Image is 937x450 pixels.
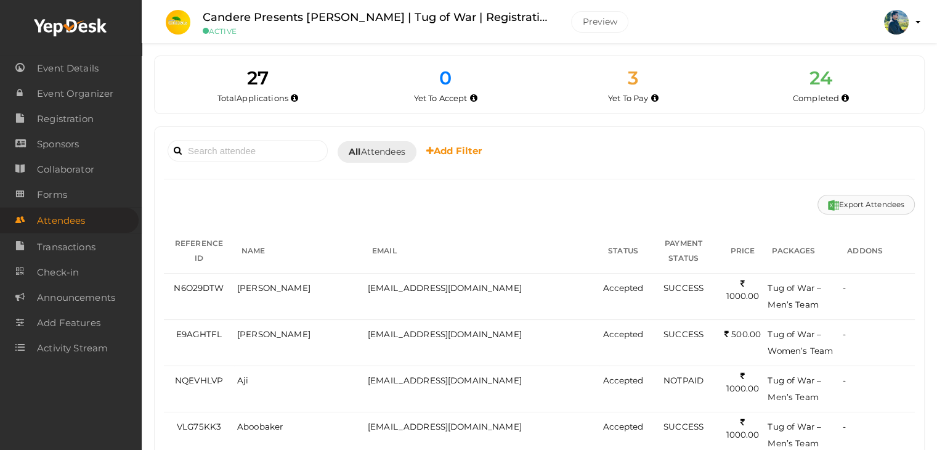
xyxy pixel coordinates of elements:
span: Forms [37,182,67,207]
span: Event Details [37,56,99,81]
button: Preview [571,11,628,33]
img: ACg8ocImFeownhHtboqxd0f2jP-n9H7_i8EBYaAdPoJXQiB63u4xhcvD=s100 [884,10,909,35]
span: NOTPAID [663,375,704,385]
span: E9AGHTFL [176,329,222,339]
th: EMAIL [365,229,600,274]
span: Aboobaker [237,422,283,432]
span: NQEVHLVP [175,375,223,385]
th: PAYMENT STATUS [647,229,721,274]
span: 24 [809,67,832,89]
span: [EMAIL_ADDRESS][DOMAIN_NAME] [368,422,522,432]
span: Sponsors [37,132,79,157]
span: 3 [628,67,638,89]
span: SUCCESS [663,422,704,432]
th: PACKAGES [765,229,840,274]
span: Collaborator [37,157,94,182]
span: Accepted [602,375,643,385]
span: [PERSON_NAME] [237,283,310,293]
span: Accepted [602,283,643,293]
th: STATUS [599,229,646,274]
span: Completed [793,93,839,103]
span: N6O29DTW [174,283,224,293]
span: Total [217,93,288,103]
small: ACTIVE [203,27,553,36]
th: NAME [234,229,365,274]
span: Tug of War – Women’s Team [768,329,833,356]
span: 1000.00 [726,417,759,440]
input: Search attendee [168,140,328,162]
span: Tug of War – Men’s Team [768,375,821,402]
span: REFERENCE ID [175,239,223,263]
span: SUCCESS [663,283,704,293]
b: All [349,146,360,157]
img: 0C2H5NAW_small.jpeg [166,10,190,35]
th: ADDONS [840,229,915,274]
span: - [843,375,846,385]
span: Tug of War – Men’s Team [768,283,821,309]
span: [EMAIL_ADDRESS][DOMAIN_NAME] [368,375,522,385]
span: Attendees [349,145,405,158]
span: - [843,422,846,432]
span: [EMAIL_ADDRESS][DOMAIN_NAME] [368,329,522,339]
i: Total number of applications [291,95,298,102]
span: Applications [237,93,288,103]
span: SUCCESS [663,329,704,339]
span: 0 [439,67,452,89]
i: Accepted by organizer and yet to make payment [651,95,659,102]
span: Aji [237,375,248,385]
span: Add Features [37,311,100,335]
span: Announcements [37,285,115,310]
span: 27 [247,67,269,89]
span: Check-in [37,260,79,285]
b: Add Filter [426,145,482,157]
span: Registration [37,107,94,131]
span: Event Organizer [37,81,113,106]
button: Export Attendees [817,195,915,215]
span: [PERSON_NAME] [237,329,310,339]
span: 500.00 [724,329,761,339]
label: Candere Presents [PERSON_NAME] | Tug of War | Registration [203,9,553,27]
span: VLG75KK3 [177,422,221,432]
i: Yet to be accepted by organizer [470,95,477,102]
th: PRICE [721,229,765,274]
span: Attendees [37,208,85,233]
span: Accepted [602,422,643,432]
i: Accepted and completed payment succesfully [842,95,849,102]
span: Yet To Pay [608,93,648,103]
span: Activity Stream [37,336,108,361]
span: 1000.00 [726,279,759,301]
span: Yet To Accept [414,93,468,103]
span: - [843,283,846,293]
img: excel.svg [828,200,839,211]
span: [EMAIL_ADDRESS][DOMAIN_NAME] [368,283,522,293]
span: - [843,329,846,339]
span: Transactions [37,235,95,260]
span: Tug of War – Men’s Team [768,422,821,448]
span: 1000.00 [726,371,759,394]
span: Accepted [602,329,643,339]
